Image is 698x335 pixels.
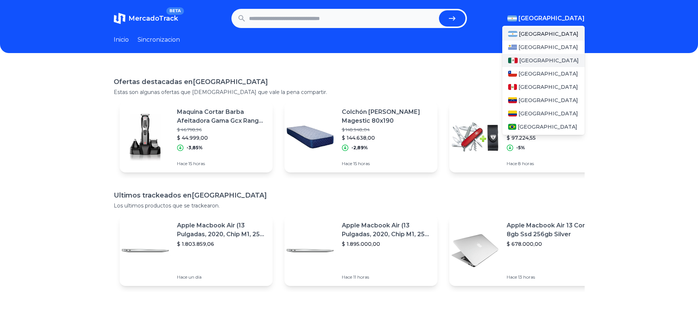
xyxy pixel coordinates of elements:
[177,127,267,133] p: $ 46.798,96
[114,190,585,200] h1: Ultimos trackeados en [GEOGRAPHIC_DATA]
[516,145,525,151] p: -5%
[449,102,602,172] a: Featured imageCortaplumas Victorinox Mountaineer Rojo 18 Usos + Funda$ 102.341,63$ 97.224,55-5%Ha...
[508,124,517,130] img: Brasil
[284,111,336,163] img: Featured image
[502,80,585,94] a: Peru[GEOGRAPHIC_DATA]
[177,108,267,125] p: Maquina Cortar Barba Afeitadora Gama Gcx Range Inalambrica
[128,14,178,22] span: MercadoTrack
[518,110,578,117] span: [GEOGRAPHIC_DATA]
[518,97,578,104] span: [GEOGRAPHIC_DATA]
[507,221,596,239] p: Apple Macbook Air 13 Core I5 8gb Ssd 256gb Silver
[507,161,596,167] p: Hace 8 horas
[508,71,517,77] img: Chile
[187,145,203,151] p: -3,85%
[342,240,432,248] p: $ 1.895.000,00
[518,14,585,23] span: [GEOGRAPHIC_DATA]
[120,215,273,286] a: Featured imageApple Macbook Air (13 Pulgadas, 2020, Chip M1, 256 Gb De Ssd, 8 Gb De Ram) - Plata$...
[284,225,336,276] img: Featured image
[342,161,432,167] p: Hace 15 horas
[502,41,585,54] a: Uruguay[GEOGRAPHIC_DATA]
[166,7,184,15] span: BETA
[342,134,432,142] p: $ 144.638,00
[449,215,602,286] a: Featured imageApple Macbook Air 13 Core I5 8gb Ssd 256gb Silver$ 678.000,00Hace 13 horas
[518,83,578,91] span: [GEOGRAPHIC_DATA]
[177,240,267,248] p: $ 1.803.859,06
[120,225,171,276] img: Featured image
[508,57,518,63] img: Mexico
[507,134,596,142] p: $ 97.224,55
[502,54,585,67] a: Mexico[GEOGRAPHIC_DATA]
[508,44,517,50] img: Uruguay
[177,161,267,167] p: Hace 15 horas
[342,274,432,280] p: Hace 11 horas
[114,77,585,87] h1: Ofertas destacadas en [GEOGRAPHIC_DATA]
[342,127,432,133] p: $ 148.948,04
[508,84,517,90] img: Peru
[507,274,596,280] p: Hace 13 horas
[518,70,578,77] span: [GEOGRAPHIC_DATA]
[177,274,267,280] p: Hace un día
[114,13,125,24] img: MercadoTrack
[519,30,578,38] span: [GEOGRAPHIC_DATA]
[519,57,579,64] span: [GEOGRAPHIC_DATA]
[502,94,585,107] a: Venezuela[GEOGRAPHIC_DATA]
[508,31,518,37] img: Argentina
[138,35,180,44] a: Sincronizacion
[351,145,368,151] p: -2,89%
[449,225,501,276] img: Featured image
[502,27,585,41] a: Argentina[GEOGRAPHIC_DATA]
[177,134,267,142] p: $ 44.999,00
[502,120,585,133] a: Brasil[GEOGRAPHIC_DATA]
[177,221,267,239] p: Apple Macbook Air (13 Pulgadas, 2020, Chip M1, 256 Gb De Ssd, 8 Gb De Ram) - Plata
[120,102,273,172] a: Featured imageMaquina Cortar Barba Afeitadora Gama Gcx Range Inalambrica$ 46.798,96$ 44.999,00-3,...
[508,111,517,116] img: Colombia
[284,102,437,172] a: Featured imageColchón [PERSON_NAME] Magestic 80x190$ 148.948,04$ 144.638,00-2,89%Hace 15 horas
[342,108,432,125] p: Colchón [PERSON_NAME] Magestic 80x190
[507,240,596,248] p: $ 678.000,00
[342,221,432,239] p: Apple Macbook Air (13 Pulgadas, 2020, Chip M1, 256 Gb De Ssd, 8 Gb De Ram) - Plata
[284,215,437,286] a: Featured imageApple Macbook Air (13 Pulgadas, 2020, Chip M1, 256 Gb De Ssd, 8 Gb De Ram) - Plata$...
[518,43,578,51] span: [GEOGRAPHIC_DATA]
[114,13,178,24] a: MercadoTrackBETA
[508,97,517,103] img: Venezuela
[114,88,585,96] p: Estas son algunas ofertas que [DEMOGRAPHIC_DATA] que vale la pena compartir.
[502,107,585,120] a: Colombia[GEOGRAPHIC_DATA]
[120,111,171,163] img: Featured image
[507,15,517,21] img: Argentina
[449,111,501,163] img: Featured image
[518,123,577,130] span: [GEOGRAPHIC_DATA]
[507,14,585,23] button: [GEOGRAPHIC_DATA]
[114,35,129,44] a: Inicio
[502,67,585,80] a: Chile[GEOGRAPHIC_DATA]
[114,202,585,209] p: Los ultimos productos que se trackearon.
